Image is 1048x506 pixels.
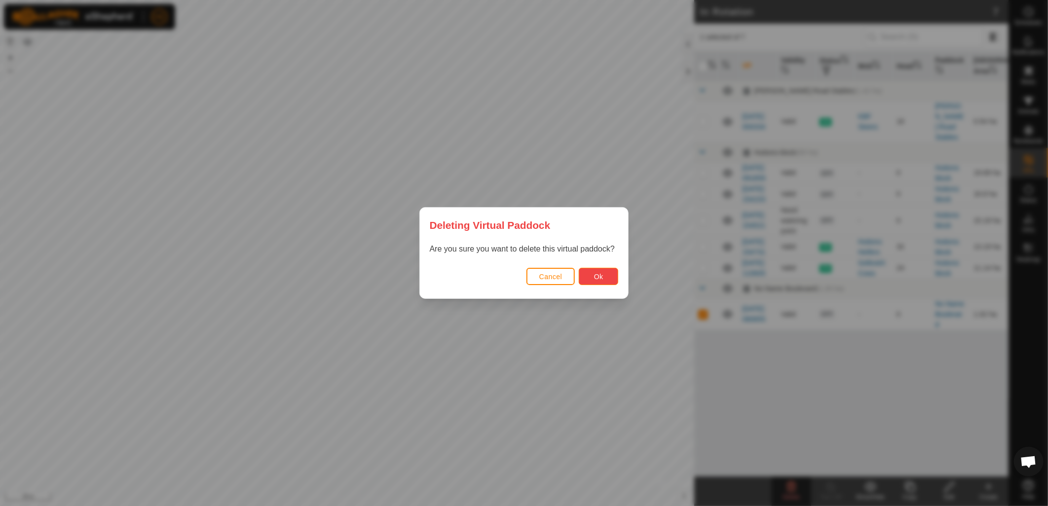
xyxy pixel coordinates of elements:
[539,273,562,281] span: Cancel
[579,268,618,285] button: Ok
[430,243,619,255] p: Are you sure you want to delete this virtual paddock?
[526,268,575,285] button: Cancel
[430,217,551,233] span: Deleting Virtual Paddock
[594,273,603,281] span: Ok
[1014,447,1044,476] div: Open chat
